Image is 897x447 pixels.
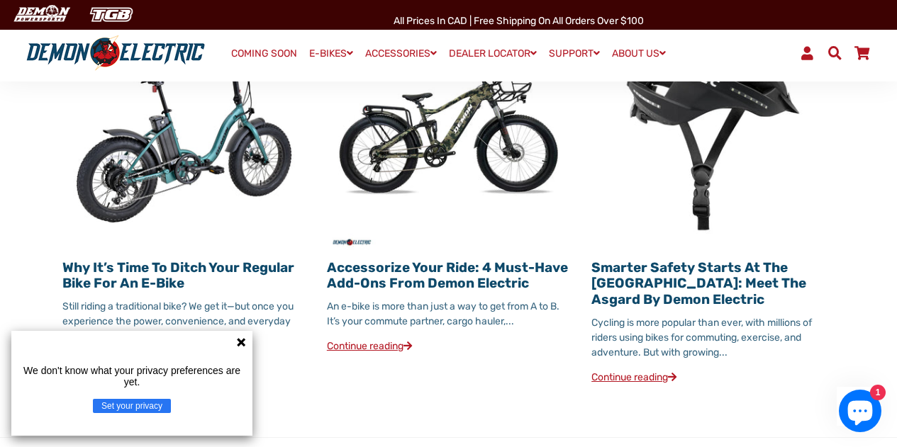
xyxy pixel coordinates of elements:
a: Accessorize Your Ride: 4 Must-Have Add-Ons from Demon Electric [327,259,568,292]
a: Smarter Safety Starts at the [GEOGRAPHIC_DATA]: Meet the Asgard by Demon Electric [591,259,806,308]
a: Continue reading [591,371,676,383]
button: Set your privacy [93,399,171,413]
a: ACCESSORIES [360,43,442,64]
a: DEALER LOCATOR [444,43,542,64]
a: ABOUT US [607,43,671,64]
p: We don't know what your privacy preferences are yet. [17,365,247,387]
img: TGB Canada [82,3,140,26]
img: Demon Electric logo [21,35,210,72]
img: Smarter Safety Starts at the Helmet: Meet the Asgard by Demon Electric [591,6,835,249]
div: An e-bike is more than just a way to get from A to B. It’s your commute partner, cargo hauler,... [327,299,570,329]
div: Cycling is more popular than ever, with millions of riders using bikes for commuting, exercise, a... [591,315,835,360]
a: Continue reading [327,340,412,352]
span: All Prices in CAD | Free shipping on all orders over $100 [394,15,644,27]
img: Why It’s Time to Ditch Your Regular Bike for an E-Bike [62,6,306,249]
a: E-BIKES [304,43,358,64]
inbox-online-store-chat: Shopify online store chat [835,390,886,436]
a: SUPPORT [544,43,605,64]
a: Why It’s Time to Ditch Your Regular Bike for an E-Bike [62,259,294,292]
img: Accessorize Your Ride: 4 Must-Have Add-Ons from Demon Electric [327,6,570,249]
div: Still riding a traditional bike? We get it—but once you experience the power, convenience, and ev... [62,299,306,344]
img: Demon Electric [7,3,75,26]
a: COMING SOON [226,44,302,64]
